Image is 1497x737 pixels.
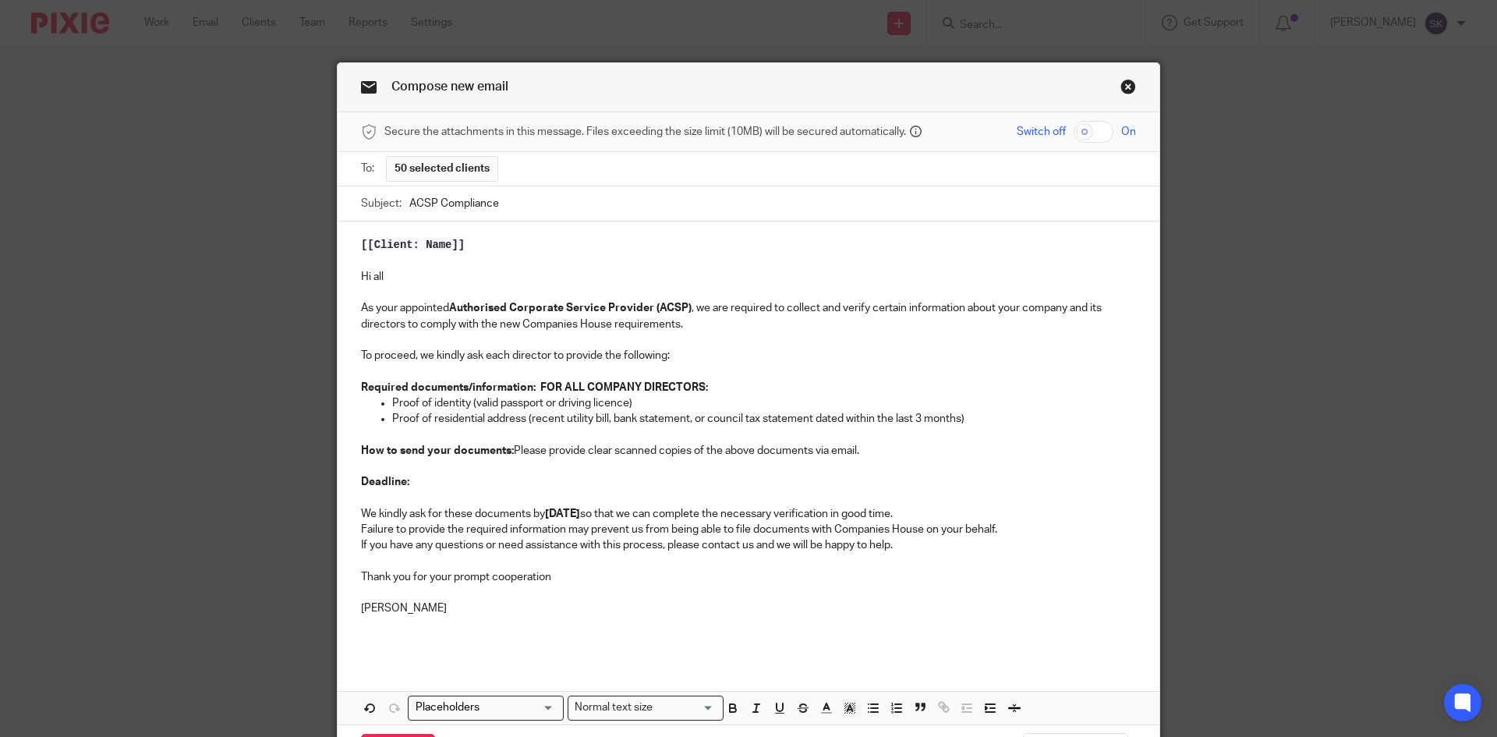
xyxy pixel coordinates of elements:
p: If you have any questions or need assistance with this process, please contact us and we will be ... [361,537,1136,553]
strong: [DATE] [545,508,580,519]
p: Proof of identity (valid passport or driving licence) [392,395,1136,411]
div: Placeholders [408,696,564,720]
a: Close this dialog window [1120,79,1136,100]
span: Compose new email [391,80,508,93]
p: We kindly ask for these documents by so that we can complete the necessary verification in good t... [361,506,1136,522]
span: Switch off [1017,124,1066,140]
span: Normal text size [572,700,656,716]
div: Search for option [568,696,724,720]
strong: Authorised Corporate Service Provider (ACSP) [449,303,692,314]
p: Hi all [361,269,1136,285]
input: Search for option [410,700,554,716]
label: To: [361,161,378,176]
p: As your appointed , we are required to collect and verify certain information about your company ... [361,300,1136,332]
strong: How to send your documents: [361,445,514,456]
input: Search for option [658,700,714,716]
div: Text styles [568,696,724,720]
p: To proceed, we kindly ask each director to provide the following: [361,348,1136,363]
p: [PERSON_NAME] [361,601,1136,616]
span: 50 selected clients [395,161,490,176]
p: Proof of residential address (recent utility bill, bank statement, or council tax statement dated... [392,411,1136,427]
p: Failure to provide the required information may prevent us from being able to file documents with... [361,522,1136,537]
strong: Deadline: [361,477,409,487]
p: Please provide clear scanned copies of the above documents via email. [361,443,1136,459]
p: Thank you for your prompt cooperation [361,569,1136,585]
label: Subject: [361,196,402,211]
span: [[Client: Name]] [361,239,465,251]
span: Secure the attachments in this message. Files exceeding the size limit (10MB) will be secured aut... [384,124,906,140]
strong: Required documents/information: FOR ALL COMPANY DIRECTORS: [361,382,708,393]
div: Search for option [408,696,564,720]
span: On [1121,124,1136,140]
